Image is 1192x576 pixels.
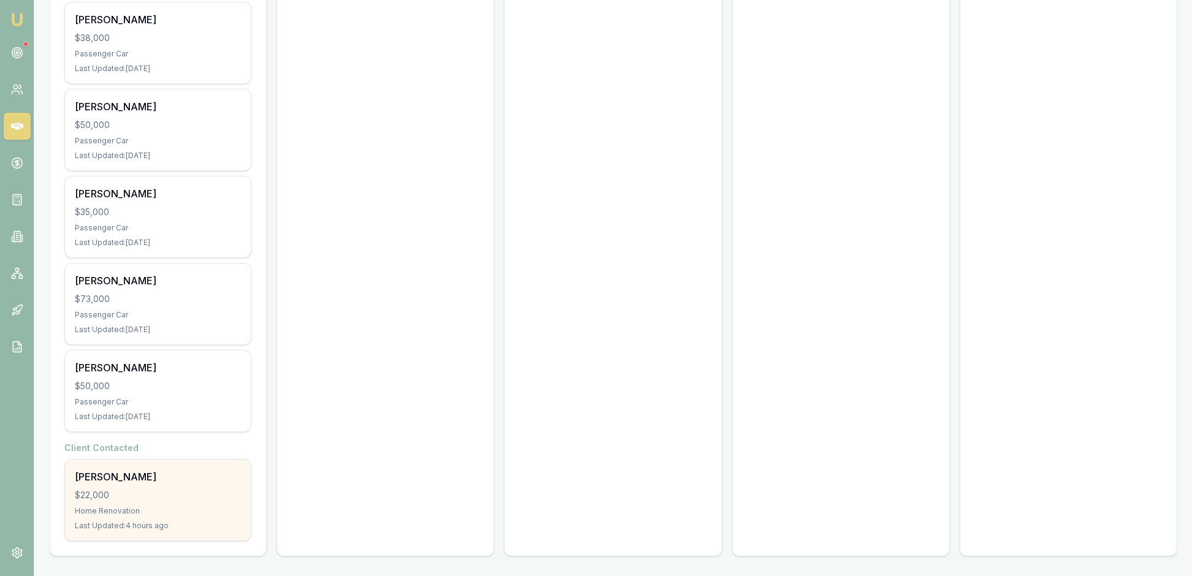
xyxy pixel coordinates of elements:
[75,99,241,114] div: [PERSON_NAME]
[75,238,241,248] div: Last Updated: [DATE]
[75,206,241,218] div: $35,000
[75,506,241,516] div: Home Renovation
[75,223,241,233] div: Passenger Car
[75,12,241,27] div: [PERSON_NAME]
[75,273,241,288] div: [PERSON_NAME]
[75,186,241,201] div: [PERSON_NAME]
[75,310,241,320] div: Passenger Car
[75,136,241,146] div: Passenger Car
[75,293,241,305] div: $73,000
[75,521,241,531] div: Last Updated: 4 hours ago
[75,151,241,161] div: Last Updated: [DATE]
[75,397,241,407] div: Passenger Car
[75,469,241,484] div: [PERSON_NAME]
[75,119,241,131] div: $50,000
[75,49,241,59] div: Passenger Car
[75,360,241,375] div: [PERSON_NAME]
[75,380,241,392] div: $50,000
[10,12,25,27] img: emu-icon-u.png
[64,442,251,454] h4: Client Contacted
[75,412,241,422] div: Last Updated: [DATE]
[75,325,241,335] div: Last Updated: [DATE]
[75,489,241,501] div: $22,000
[75,64,241,74] div: Last Updated: [DATE]
[75,32,241,44] div: $38,000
